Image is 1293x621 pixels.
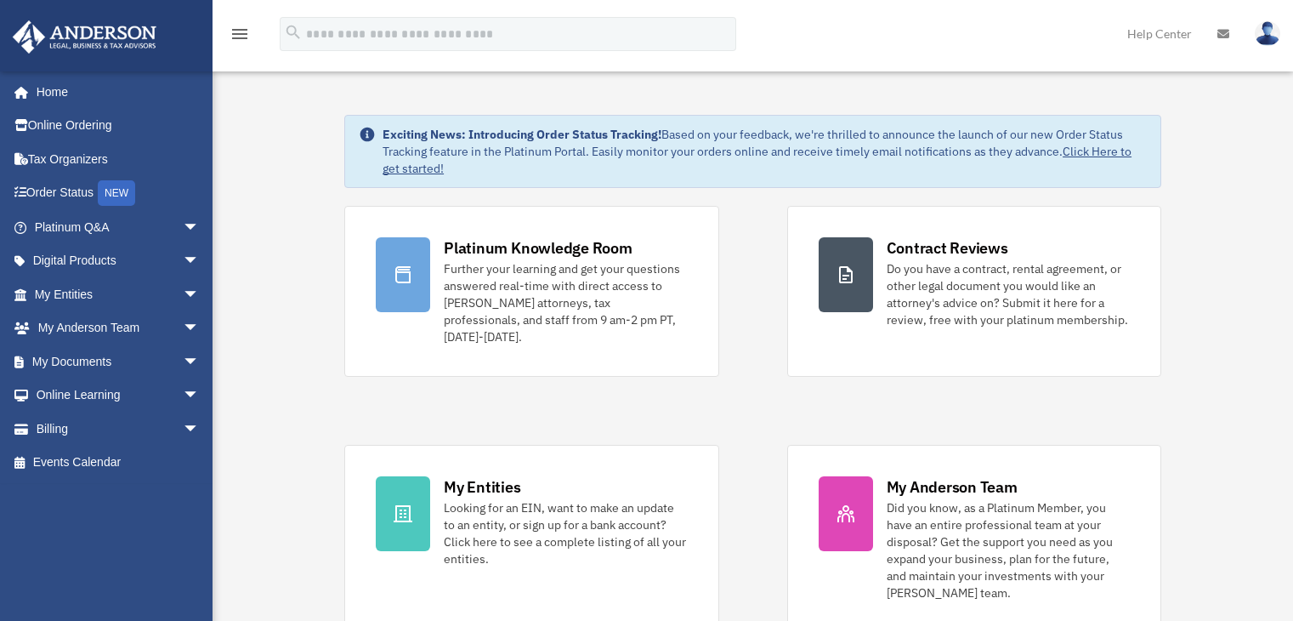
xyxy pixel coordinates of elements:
a: My Entitiesarrow_drop_down [12,277,225,311]
div: Do you have a contract, rental agreement, or other legal document you would like an attorney's ad... [887,260,1130,328]
span: arrow_drop_down [183,379,217,413]
div: Platinum Knowledge Room [444,237,632,259]
div: NEW [98,180,135,206]
div: Looking for an EIN, want to make an update to an entity, or sign up for a bank account? Click her... [444,499,687,567]
i: search [284,23,303,42]
span: arrow_drop_down [183,345,217,379]
span: arrow_drop_down [183,244,217,279]
a: Platinum Q&Aarrow_drop_down [12,210,225,244]
a: Home [12,75,217,109]
a: Billingarrow_drop_down [12,412,225,446]
a: Order StatusNEW [12,176,225,211]
span: arrow_drop_down [183,277,217,312]
div: Contract Reviews [887,237,1008,259]
a: Platinum Knowledge Room Further your learning and get your questions answered real-time with dire... [344,206,718,377]
div: My Anderson Team [887,476,1018,498]
a: Tax Organizers [12,142,225,176]
a: menu [230,30,250,44]
a: Online Ordering [12,109,225,143]
a: Online Learningarrow_drop_down [12,379,225,413]
a: Events Calendar [12,446,225,480]
div: Further your learning and get your questions answered real-time with direct access to [PERSON_NAM... [444,260,687,345]
div: My Entities [444,476,520,498]
span: arrow_drop_down [183,311,217,346]
img: Anderson Advisors Platinum Portal [8,20,162,54]
a: Contract Reviews Do you have a contract, rental agreement, or other legal document you would like... [787,206,1161,377]
div: Did you know, as a Platinum Member, you have an entire professional team at your disposal? Get th... [887,499,1130,601]
a: Click Here to get started! [383,144,1131,176]
i: menu [230,24,250,44]
a: My Documentsarrow_drop_down [12,345,225,379]
a: Digital Productsarrow_drop_down [12,244,225,278]
span: arrow_drop_down [183,412,217,447]
div: Based on your feedback, we're thrilled to announce the launch of our new Order Status Tracking fe... [383,126,1147,177]
strong: Exciting News: Introducing Order Status Tracking! [383,127,661,142]
span: arrow_drop_down [183,210,217,245]
a: My Anderson Teamarrow_drop_down [12,311,225,345]
img: User Pic [1255,21,1280,46]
